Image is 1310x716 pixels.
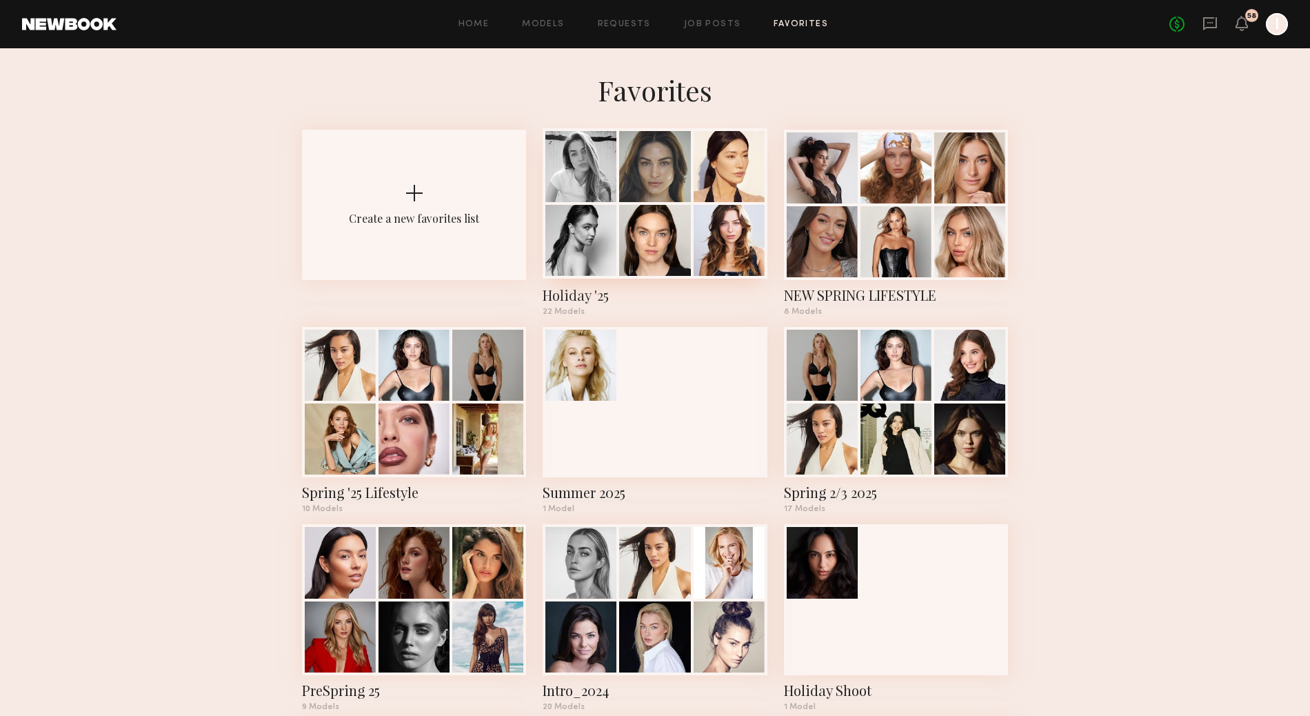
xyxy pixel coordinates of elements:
[784,681,1008,700] div: Holiday Shoot
[543,327,767,513] a: Summer 20251 Model
[458,20,490,29] a: Home
[302,703,526,711] div: 9 Models
[349,211,479,226] div: Create a new favorites list
[543,681,767,700] div: Intro_2024
[784,524,1008,710] a: Holiday Shoot1 Model
[784,130,1008,316] a: NEW SPRING LIFESTYLE8 Models
[302,681,526,700] div: PreSpring 25
[302,130,526,327] button: Create a new favorites list
[302,505,526,513] div: 10 Models
[784,327,1008,513] a: Spring 2/3 202517 Models
[543,286,767,305] div: Holiday '25
[543,505,767,513] div: 1 Model
[784,483,1008,502] div: Spring 2/3 2025
[543,483,767,502] div: Summer 2025
[302,483,526,502] div: Spring '25 Lifestyle
[774,20,828,29] a: Favorites
[543,130,767,316] a: Holiday '2522 Models
[1247,12,1256,20] div: 58
[784,286,1008,305] div: NEW SPRING LIFESTYLE
[1266,13,1288,35] a: I
[543,703,767,711] div: 20 Models
[302,327,526,513] a: Spring '25 Lifestyle10 Models
[598,20,651,29] a: Requests
[543,524,767,710] a: Intro_202420 Models
[302,524,526,710] a: PreSpring 259 Models
[784,505,1008,513] div: 17 Models
[784,703,1008,711] div: 1 Model
[522,20,564,29] a: Models
[784,308,1008,316] div: 8 Models
[543,308,767,316] div: 22 Models
[684,20,741,29] a: Job Posts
